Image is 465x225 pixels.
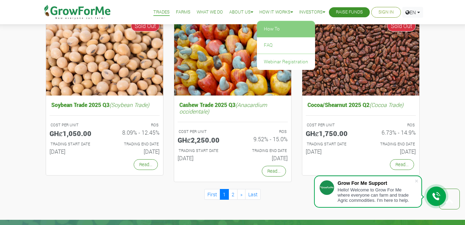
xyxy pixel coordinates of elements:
i: (Cocoa Trade) [369,101,403,108]
h6: 6.73% - 14.9% [366,129,416,136]
h6: 8.09% - 12.45% [110,129,160,136]
a: Sign In [378,9,394,16]
a: FAQ [257,37,315,53]
p: Estimated Trading End Date [239,148,287,154]
a: Cocoa/Shearnut 2025 Q2(Cocoa Trade) COST PER UNIT GHȼ1,750.00 ROS 6.73% - 14.9% TRADING START DAT... [306,100,416,157]
p: Estimated Trading End Date [111,141,159,147]
a: About Us [229,9,253,16]
p: COST PER UNIT [179,129,226,135]
a: Last [245,189,261,200]
a: Trades [153,9,170,16]
img: growforme image [302,17,419,96]
p: ROS [239,129,287,135]
a: What We Do [197,9,223,16]
a: Read... [134,159,158,170]
h6: [DATE] [110,148,160,155]
a: Read... [390,159,414,170]
a: Investors [299,9,325,16]
h6: [DATE] [366,148,416,155]
h6: [DATE] [50,148,99,155]
a: Webinar Registration [257,54,315,70]
span: Sold Out [387,20,416,31]
span: » [240,191,242,198]
p: ROS [111,122,159,128]
h5: Cocoa/Shearnut 2025 Q2 [306,100,416,110]
h5: GHȼ2,250.00 [178,136,227,144]
i: (Anacardium occidentale) [179,101,267,115]
a: Cashew Trade 2025 Q3(Anacardium occidentale) COST PER UNIT GHȼ2,250.00 ROS 9.52% - 15.0% TRADING ... [178,100,288,164]
a: 1 [220,189,229,200]
nav: Page Navigation [46,189,420,200]
img: growforme image [174,17,291,96]
img: growforme image [46,17,163,96]
p: COST PER UNIT [307,122,355,128]
a: Soybean Trade 2025 Q3(Soybean Trade) COST PER UNIT GHȼ1,050.00 ROS 8.09% - 12.45% TRADING START D... [50,100,160,157]
i: (Soybean Trade) [109,101,149,108]
a: How To [257,21,315,37]
h6: [DATE] [178,155,227,161]
a: Raise Funds [336,9,363,16]
p: ROS [367,122,415,128]
a: Farms [176,9,190,16]
div: Hello! Welcome to Grow For Me where everyone can farm and trade Agric commodities. I'm here to help. [338,187,414,203]
h5: GHȼ1,750.00 [306,129,356,137]
span: Sold Out [131,20,160,31]
h5: Soybean Trade 2025 Q3 [50,100,160,110]
p: Estimated Trading Start Date [51,141,98,147]
h5: Cashew Trade 2025 Q3 [178,100,288,116]
h6: [DATE] [306,148,356,155]
a: Read... [262,166,286,177]
a: How it Works [259,9,293,16]
a: EN [402,7,423,18]
h6: [DATE] [238,155,288,161]
h6: 9.52% - 15.0% [238,136,288,142]
p: Estimated Trading Start Date [307,141,355,147]
h5: GHȼ1,050.00 [50,129,99,137]
div: Grow For Me Support [338,180,414,186]
a: 2 [229,189,238,200]
p: Estimated Trading End Date [367,141,415,147]
a: First [204,189,220,200]
p: Estimated Trading Start Date [179,148,226,154]
p: COST PER UNIT [51,122,98,128]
